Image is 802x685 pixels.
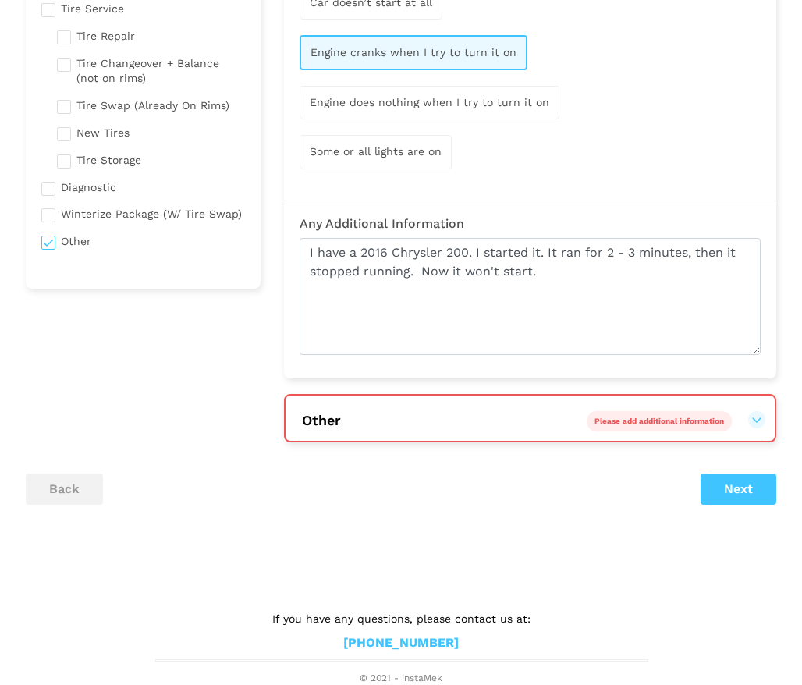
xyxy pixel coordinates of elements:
[311,46,516,59] span: Engine cranks when I try to turn it on
[26,474,103,505] button: back
[301,411,759,430] button: Other Please add additional information
[310,145,442,158] span: Some or all lights are on
[300,217,761,231] h3: Any Additional Information
[155,610,647,627] p: If you have any questions, please contact us at:
[594,417,724,425] span: Please add additional information
[701,474,776,505] button: Next
[343,635,459,651] a: [PHONE_NUMBER]
[155,673,647,685] span: © 2021 - instaMek
[310,96,549,108] span: Engine does nothing when I try to turn it on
